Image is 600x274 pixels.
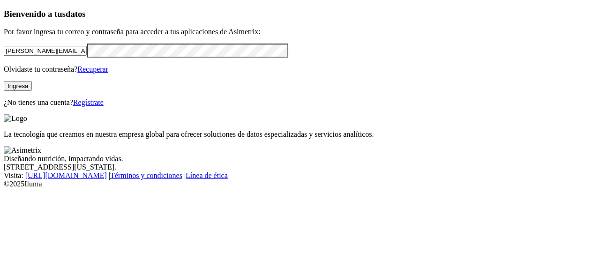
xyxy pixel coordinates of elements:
[110,171,182,179] a: Términos y condiciones
[73,98,104,106] a: Regístrate
[4,28,596,36] p: Por favor ingresa tu correo y contraseña para acceder a tus aplicaciones de Asimetrix:
[4,130,596,139] p: La tecnología que creamos en nuestra empresa global para ofrecer soluciones de datos especializad...
[4,9,596,19] h3: Bienvenido a tus
[4,155,596,163] div: Diseñando nutrición, impactando vidas.
[25,171,107,179] a: [URL][DOMAIN_NAME]
[4,114,27,123] img: Logo
[4,171,596,180] div: Visita : | |
[186,171,228,179] a: Línea de ética
[4,180,596,188] div: © 2025 Iluma
[4,98,596,107] p: ¿No tienes una cuenta?
[66,9,86,19] span: datos
[4,146,41,155] img: Asimetrix
[4,81,32,91] button: Ingresa
[77,65,108,73] a: Recuperar
[4,46,87,56] input: Tu correo
[4,163,596,171] div: [STREET_ADDRESS][US_STATE].
[4,65,596,74] p: Olvidaste tu contraseña?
